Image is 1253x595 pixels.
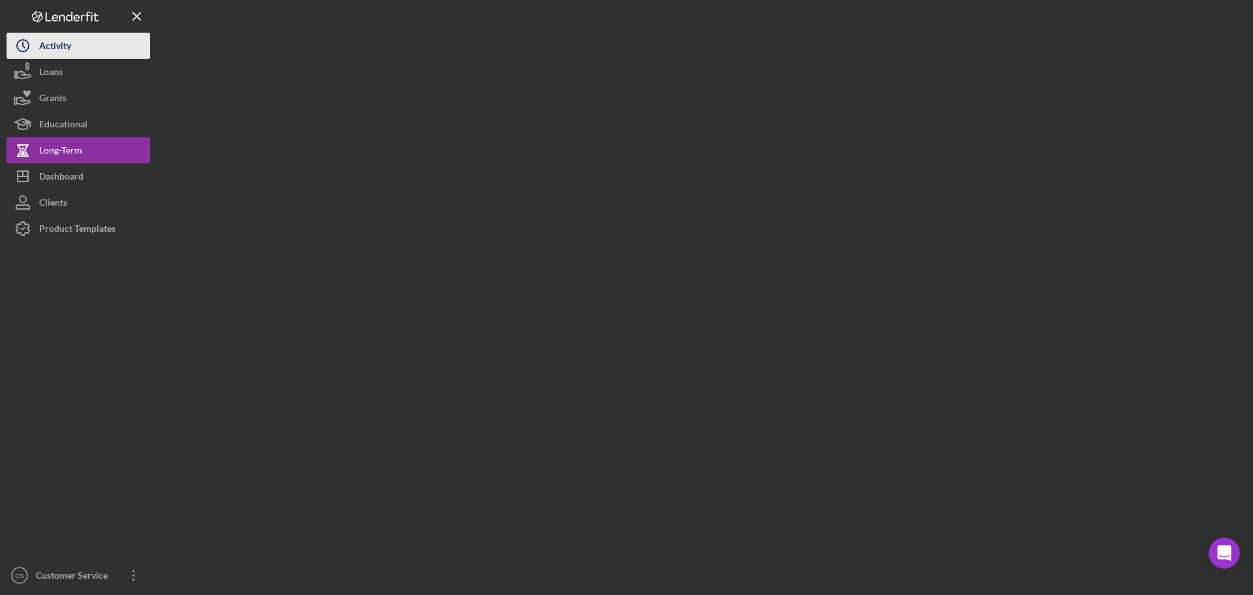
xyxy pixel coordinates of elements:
img: Profile image for Christina [39,247,52,260]
button: Home [204,5,229,30]
button: Upload attachment [20,416,31,426]
div: Clients [39,189,67,219]
button: Educational [7,111,150,137]
div: [PERSON_NAME] • 31m ago [21,364,131,372]
div: Customer says… [10,51,251,90]
div: Activity [39,33,71,62]
div: Please list the specific email accounts, including those of your clients, where you see the issue... [10,181,214,235]
div: Operator says… [10,90,251,142]
textarea: Message… [11,389,250,411]
button: Gif picker [62,416,72,426]
div: Please explain your issue and give any context you feel may be relevant. [10,90,214,131]
img: Profile image for Christina [37,7,58,28]
button: Dashboard [7,163,150,189]
div: Minimal [204,59,240,72]
button: Activity [7,33,150,59]
div: Please explain your issue and give any context you feel may be relevant. [21,98,204,123]
div: Customer says… [10,142,251,181]
text: CS [15,572,23,579]
button: Long-Term [7,137,150,163]
div: Hello, thank you for reaching out. Did you want to unarchive a project, or a product template? [21,283,204,321]
button: Clients [7,189,150,216]
div: Product Templates [39,216,116,245]
button: Emoji picker [41,416,52,426]
button: Product Templates [7,216,150,242]
div: Operator says… [10,181,251,246]
b: [PERSON_NAME] [56,249,129,258]
div: Hello, thank you for reaching out. Did you want to unarchive a project, or a product template?Bes... [10,275,214,361]
div: Dashboard [39,163,84,193]
h1: [PERSON_NAME] [63,7,148,16]
button: go back [8,5,33,30]
div: Please list the specific email accounts, including those of your clients, where you see the issue... [21,189,204,227]
div: joined the conversation [56,248,223,259]
div: Educational [39,111,87,140]
div: Best, [21,328,204,341]
div: [PERSON_NAME] [21,341,204,354]
div: how to unarchive [161,150,240,163]
div: Christina says… [10,245,251,275]
button: CSCustomer Service [7,562,150,588]
iframe: Intercom live chat [1209,538,1240,569]
p: Active 30m ago [63,16,130,29]
div: Long-Term [39,137,82,167]
button: Grants [7,85,150,111]
div: Loans [39,59,63,88]
div: Close [229,5,253,29]
button: Loans [7,59,150,85]
div: Grants [39,85,67,114]
button: Send a message… [224,411,245,432]
div: Customer Service [33,562,117,592]
button: Start recording [83,416,93,426]
div: how to unarchive [151,142,251,170]
div: Minimal [194,51,251,80]
div: Christina says… [10,275,251,390]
